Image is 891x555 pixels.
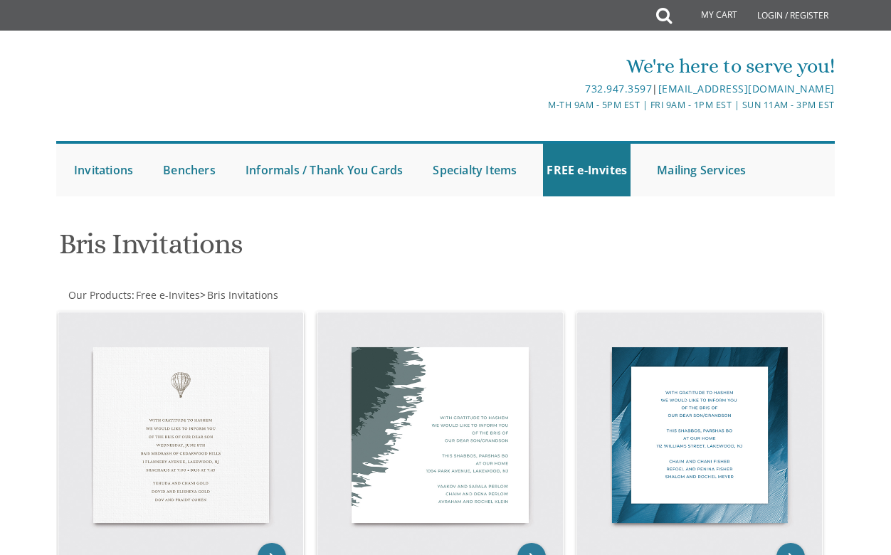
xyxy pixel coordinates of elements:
div: We're here to serve you! [317,52,835,80]
a: 732.947.3597 [585,82,652,95]
a: My Cart [670,1,747,30]
span: Bris Invitations [207,288,278,302]
a: Benchers [159,144,219,196]
a: Our Products [67,288,132,302]
span: Free e-Invites [136,288,200,302]
a: Invitations [70,144,137,196]
span: > [200,288,278,302]
a: FREE e-Invites [543,144,631,196]
a: Specialty Items [429,144,520,196]
div: M-Th 9am - 5pm EST | Fri 9am - 1pm EST | Sun 11am - 3pm EST [317,97,835,112]
a: [EMAIL_ADDRESS][DOMAIN_NAME] [658,82,835,95]
a: Free e-Invites [135,288,200,302]
a: Bris Invitations [206,288,278,302]
h1: Bris Invitations [59,228,567,270]
a: Mailing Services [653,144,749,196]
a: Informals / Thank You Cards [242,144,406,196]
div: : [56,288,445,302]
div: | [317,80,835,97]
